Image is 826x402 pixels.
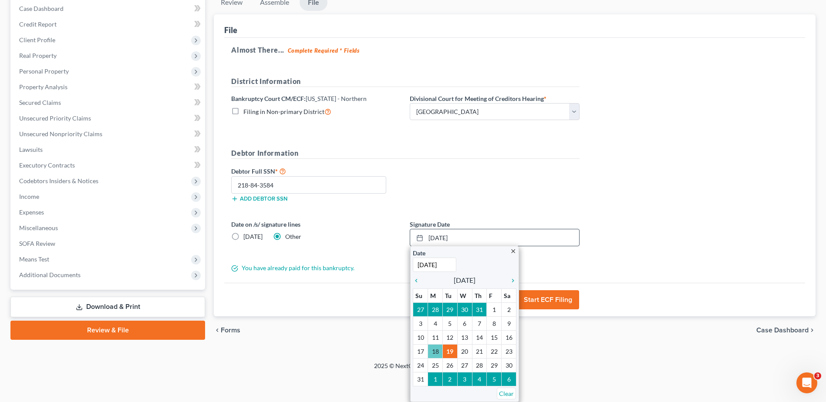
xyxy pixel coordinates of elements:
i: chevron_left [214,327,221,334]
th: F [487,288,502,302]
span: Personal Property [19,67,69,75]
td: 8 [487,316,502,330]
td: 11 [428,330,443,344]
td: 9 [502,316,516,330]
td: 31 [472,302,487,316]
th: Su [413,288,428,302]
div: 2025 © NextChapterBK, INC [165,362,661,377]
label: Signature Date [410,220,450,229]
span: [DATE] [243,233,263,240]
a: Lawsuits [12,142,205,157]
td: 30 [457,302,472,316]
td: 24 [413,358,428,372]
a: chevron_right [505,275,516,285]
td: 26 [442,358,457,372]
td: 13 [457,330,472,344]
a: Credit Report [12,17,205,32]
a: Review & File [10,321,205,340]
span: Unsecured Priority Claims [19,114,91,122]
td: 21 [472,344,487,358]
th: M [428,288,443,302]
h5: Almost There... [231,45,798,55]
td: 1 [428,372,443,386]
a: Secured Claims [12,95,205,111]
td: 1 [487,302,502,316]
a: Property Analysis [12,79,205,95]
td: 3 [413,316,428,330]
iframe: Intercom live chat [796,372,817,393]
a: SOFA Review [12,236,205,251]
span: Case Dashboard [19,5,64,12]
td: 28 [428,302,443,316]
td: 17 [413,344,428,358]
span: Unsecured Nonpriority Claims [19,130,102,137]
label: Debtor Full SSN [227,166,405,176]
td: 23 [502,344,516,358]
a: Case Dashboard chevron_right [756,327,816,334]
td: 12 [442,330,457,344]
th: Tu [442,288,457,302]
button: Start ECF Filing [517,290,579,309]
td: 4 [428,316,443,330]
td: 10 [413,330,428,344]
i: chevron_right [505,277,516,284]
span: Credit Report [19,20,57,28]
a: chevron_left [413,275,424,285]
th: Th [472,288,487,302]
span: Other [285,233,301,240]
td: 22 [487,344,502,358]
input: XXX-XX-XXXX [231,176,386,194]
td: 28 [472,358,487,372]
button: chevron_left Forms [214,327,252,334]
button: Add debtor SSN [231,195,287,202]
td: 5 [442,316,457,330]
a: Case Dashboard [12,1,205,17]
a: Download & Print [10,297,205,317]
span: Forms [221,327,240,334]
td: 31 [413,372,428,386]
label: Date on /s/ signature lines [231,220,401,229]
span: 3 [814,372,821,379]
span: Filing in Non-primary District [243,108,324,115]
i: chevron_right [809,327,816,334]
a: close [510,246,516,256]
span: Miscellaneous [19,224,58,231]
span: [DATE] [454,275,475,285]
td: 30 [502,358,516,372]
span: [US_STATE] - Northern [306,95,367,102]
td: 27 [413,302,428,316]
th: W [457,288,472,302]
a: Clear [497,388,516,399]
span: Property Analysis [19,83,67,90]
td: 29 [487,358,502,372]
td: 20 [457,344,472,358]
span: Income [19,193,39,200]
td: 14 [472,330,487,344]
span: Codebtors Insiders & Notices [19,177,98,184]
label: Divisional Court for Meeting of Creditors Hearing [410,94,546,103]
strong: Complete Required * Fields [288,47,360,54]
span: Case Dashboard [756,327,809,334]
td: 6 [502,372,516,386]
td: 27 [457,358,472,372]
td: 3 [457,372,472,386]
h5: Debtor Information [231,148,580,159]
span: Executory Contracts [19,161,75,169]
label: Bankruptcy Court CM/ECF: [231,94,367,103]
label: Date [413,248,425,258]
span: Means Test [19,255,49,263]
td: 7 [472,316,487,330]
a: [DATE] [410,229,579,246]
h5: District Information [231,76,580,87]
th: Sa [502,288,516,302]
td: 25 [428,358,443,372]
td: 2 [442,372,457,386]
div: You have already paid for this bankruptcy. [227,264,584,272]
td: 15 [487,330,502,344]
a: Executory Contracts [12,157,205,173]
span: Real Property [19,52,57,59]
div: File [224,25,237,35]
input: 1/1/2013 [413,258,456,272]
td: 5 [487,372,502,386]
td: 6 [457,316,472,330]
